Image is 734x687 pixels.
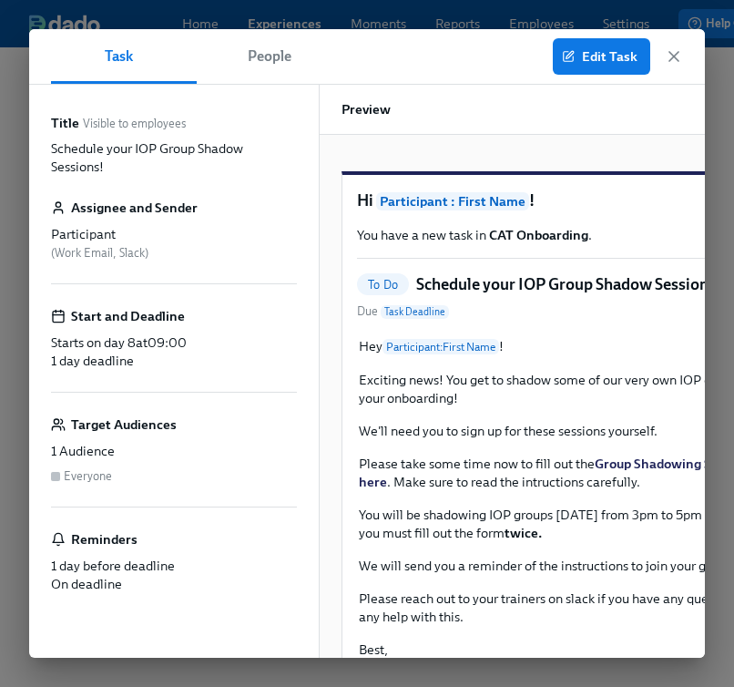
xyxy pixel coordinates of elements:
[342,99,391,119] h6: Preview
[71,198,198,218] h6: Assignee and Sender
[136,334,187,351] span: at 09:00
[71,306,185,326] h6: Start and Deadline
[64,467,112,485] div: Everyone
[51,139,297,176] p: Schedule your IOP Group Shadow Sessions!
[208,44,331,69] span: People
[381,305,449,319] span: Task Deadline
[71,415,177,435] h6: Target Audiences
[51,575,297,593] div: On deadline
[51,557,297,575] div: 1 day before deadline
[51,114,79,132] label: Title
[83,115,186,132] span: Visible to employees
[51,442,297,460] div: 1 Audience
[51,353,134,369] span: 1 day deadline
[51,44,186,69] span: Task
[51,225,297,243] div: Participant
[489,227,588,243] strong: CAT Onboarding
[357,302,449,321] span: Due
[51,333,297,352] div: Starts on day 8
[566,47,637,66] span: Edit Task
[376,192,529,210] span: Participant : First Name
[416,273,721,295] h5: Schedule your IOP Group Shadow Sessions!
[51,246,148,260] span: ( Work Email, Slack )
[71,529,138,549] h6: Reminders
[553,38,650,75] button: Edit Task
[357,278,409,292] span: To Do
